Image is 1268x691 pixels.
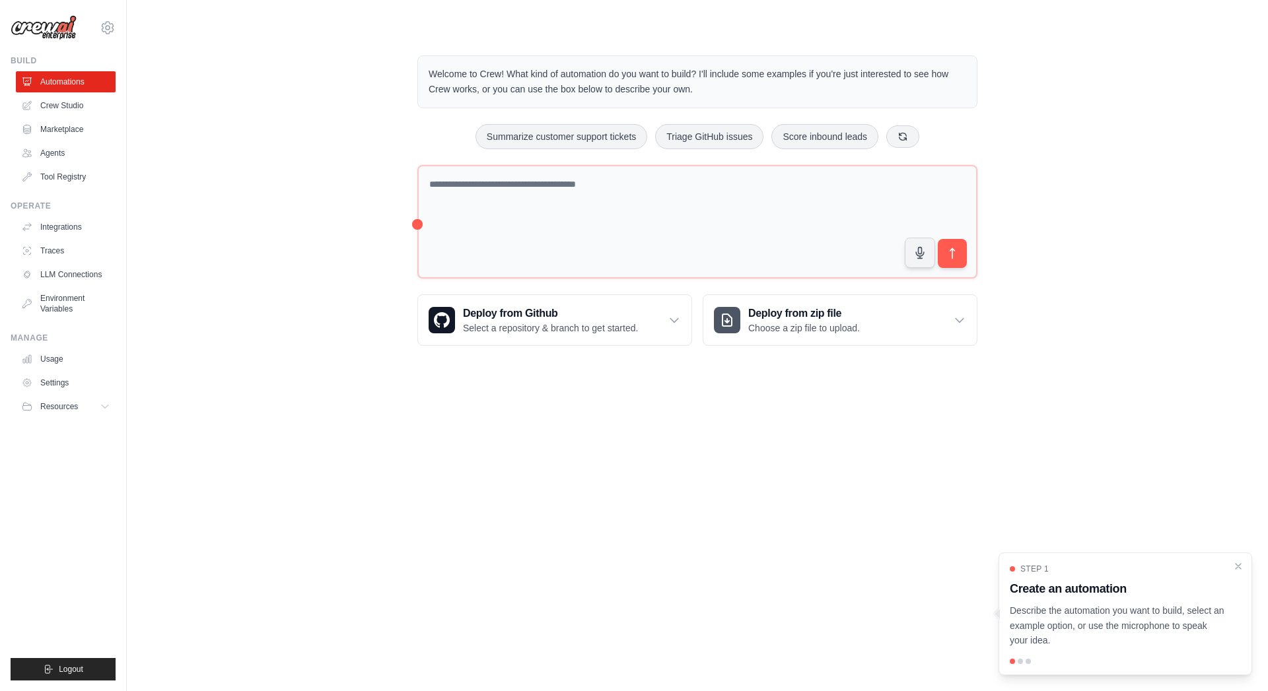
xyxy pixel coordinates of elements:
a: Tool Registry [16,166,116,187]
span: Step 1 [1020,564,1049,574]
span: Resources [40,401,78,412]
button: Score inbound leads [771,124,878,149]
button: Resources [16,396,116,417]
a: Integrations [16,216,116,238]
img: Logo [11,15,77,40]
a: Marketplace [16,119,116,140]
button: Close walkthrough [1233,561,1244,572]
a: Usage [16,348,116,370]
div: Operate [11,201,116,211]
h3: Deploy from zip file [748,306,860,321]
a: Settings [16,372,116,393]
a: Traces [16,240,116,261]
p: Choose a zip file to upload. [748,321,860,335]
p: Describe the automation you want to build, select an example option, or use the microphone to spe... [1010,603,1225,648]
h3: Deploy from Github [463,306,638,321]
a: LLM Connections [16,264,116,285]
button: Logout [11,658,116,680]
p: Select a repository & branch to get started. [463,321,638,335]
button: Triage GitHub issues [655,124,763,149]
button: Summarize customer support tickets [475,124,647,149]
div: Manage [11,333,116,343]
p: Welcome to Crew! What kind of automation do you want to build? I'll include some examples if you'... [429,67,966,97]
a: Automations [16,71,116,92]
span: Logout [59,664,83,675]
div: Build [11,55,116,66]
a: Crew Studio [16,95,116,116]
h3: Create an automation [1010,579,1225,598]
a: Environment Variables [16,288,116,319]
a: Agents [16,143,116,164]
